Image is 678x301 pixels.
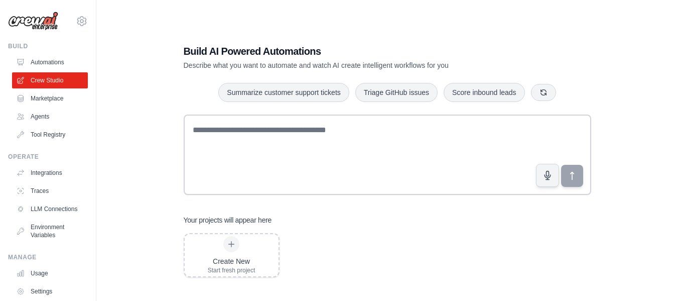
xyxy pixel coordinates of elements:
a: LLM Connections [12,201,88,217]
a: Settings [12,283,88,299]
a: Environment Variables [12,219,88,243]
p: Describe what you want to automate and watch AI create intelligent workflows for you [184,60,521,70]
a: Integrations [12,165,88,181]
a: Traces [12,183,88,199]
button: Click to speak your automation idea [536,164,559,187]
a: Crew Studio [12,72,88,88]
div: Operate [8,153,88,161]
h3: Your projects will appear here [184,215,272,225]
img: Logo [8,12,58,31]
h1: Build AI Powered Automations [184,44,521,58]
a: Tool Registry [12,127,88,143]
a: Agents [12,109,88,125]
button: Score inbound leads [444,83,525,102]
button: Get new suggestions [531,84,556,101]
a: Automations [12,54,88,70]
a: Usage [12,265,88,281]
a: Marketplace [12,90,88,107]
button: Summarize customer support tickets [218,83,349,102]
div: Build [8,42,88,50]
div: Manage [8,253,88,261]
button: Triage GitHub issues [355,83,438,102]
div: Start fresh project [208,266,255,274]
div: Create New [208,256,255,266]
